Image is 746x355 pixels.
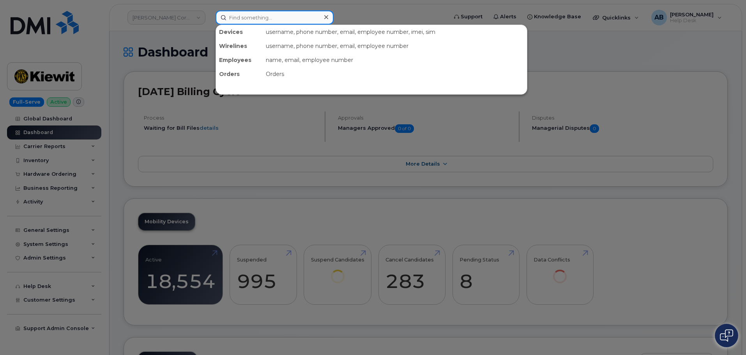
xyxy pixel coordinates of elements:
div: Orders [263,67,527,81]
div: username, phone number, email, employee number, imei, sim [263,25,527,39]
img: Open chat [720,329,733,342]
div: Employees [216,53,263,67]
div: Wirelines [216,39,263,53]
div: username, phone number, email, employee number [263,39,527,53]
div: Orders [216,67,263,81]
div: name, email, employee number [263,53,527,67]
div: Devices [216,25,263,39]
